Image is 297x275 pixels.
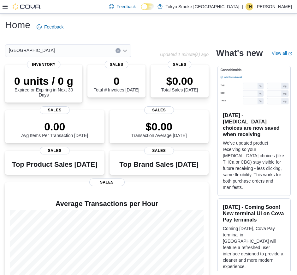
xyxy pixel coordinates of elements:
[122,48,128,53] button: Open list of options
[242,3,243,10] p: |
[21,120,88,133] p: 0.00
[21,120,88,138] div: Avg Items Per Transaction [DATE]
[105,61,128,68] span: Sales
[116,48,121,53] button: Clear input
[10,75,77,87] p: 0 units / 0 g
[246,3,253,10] div: Trishauna Hyatt
[10,200,204,208] h4: Average Transactions per Hour
[131,120,187,138] div: Transaction Average [DATE]
[216,48,263,58] h2: What's new
[166,3,240,10] p: Tokyo Smoke [GEOGRAPHIC_DATA]
[5,19,30,31] h1: Home
[10,75,77,97] div: Expired or Expiring in Next 30 Days
[160,52,209,57] p: Updated 1 minute(s) ago
[40,106,69,114] span: Sales
[223,112,285,137] h3: [DATE] - [MEDICAL_DATA] choices are now saved when receiving
[27,61,61,68] span: Inventory
[223,225,285,270] p: Coming [DATE], Cova Pay terminal in [GEOGRAPHIC_DATA] will feature a refreshed user interface des...
[223,140,285,191] p: We've updated product receiving so your [MEDICAL_DATA] choices (like THCa or CBG) stay visible fo...
[9,47,55,54] span: [GEOGRAPHIC_DATA]
[119,161,199,168] h3: Top Brand Sales [DATE]
[94,75,139,87] p: 0
[94,75,139,92] div: Total # Invoices [DATE]
[34,21,66,33] a: Feedback
[161,75,198,92] div: Total Sales [DATE]
[288,52,292,56] svg: External link
[13,3,41,10] img: Cova
[131,120,187,133] p: $0.00
[44,24,63,30] span: Feedback
[144,106,174,114] span: Sales
[144,147,174,154] span: Sales
[161,75,198,87] p: $0.00
[12,161,97,168] h3: Top Product Sales [DATE]
[40,147,69,154] span: Sales
[223,204,285,223] h3: [DATE] - Coming Soon! New terminal UI on Cova Pay terminals
[141,3,154,10] input: Dark Mode
[89,178,125,186] span: Sales
[106,0,138,13] a: Feedback
[247,3,252,10] span: TH
[272,51,292,56] a: View allExternal link
[256,3,292,10] p: [PERSON_NAME]
[116,3,136,10] span: Feedback
[168,61,192,68] span: Sales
